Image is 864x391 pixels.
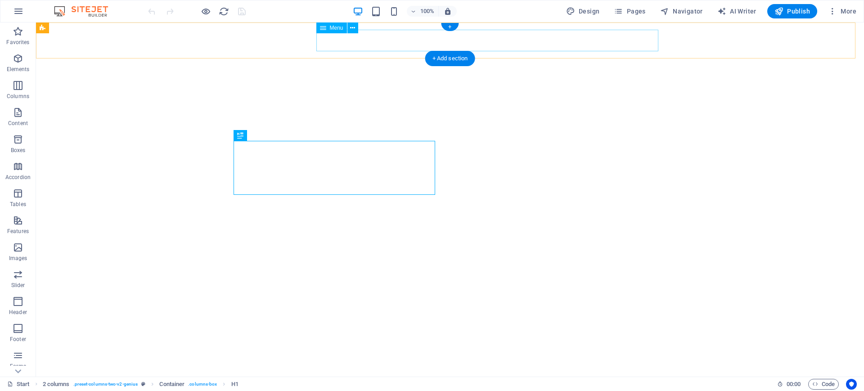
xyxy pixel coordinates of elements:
p: Footer [10,336,26,343]
div: + Add section [425,51,475,66]
span: Click to select. Double-click to edit [43,379,70,390]
span: More [828,7,856,16]
span: 00 00 [787,379,801,390]
span: Menu [330,25,343,31]
span: Click to select. Double-click to edit [159,379,184,390]
button: More [824,4,860,18]
p: Header [9,309,27,316]
button: Publish [767,4,817,18]
button: Click here to leave preview mode and continue editing [200,6,211,17]
h6: Session time [777,379,801,390]
span: . preset-columns-two-v2-genius [73,379,138,390]
span: : [793,381,794,387]
button: AI Writer [714,4,760,18]
button: Design [562,4,603,18]
p: Boxes [11,147,26,154]
p: Content [8,120,28,127]
img: Editor Logo [52,6,119,17]
button: Code [808,379,839,390]
p: Features [7,228,29,235]
p: Images [9,255,27,262]
span: AI Writer [717,7,756,16]
p: Favorites [6,39,29,46]
span: Publish [774,7,810,16]
span: Code [812,379,835,390]
span: Pages [614,7,645,16]
a: Click to cancel selection. Double-click to open Pages [7,379,30,390]
nav: breadcrumb [43,379,238,390]
button: 100% [407,6,439,17]
span: Design [566,7,600,16]
p: Tables [10,201,26,208]
p: Elements [7,66,30,73]
h6: 100% [420,6,435,17]
p: Forms [10,363,26,370]
i: On resize automatically adjust zoom level to fit chosen device. [444,7,452,15]
p: Slider [11,282,25,289]
span: Navigator [660,7,703,16]
button: Usercentrics [846,379,857,390]
button: Navigator [657,4,706,18]
i: This element is a customizable preset [141,382,145,387]
button: reload [218,6,229,17]
button: Pages [610,4,649,18]
span: Click to select. Double-click to edit [231,379,238,390]
div: Design (Ctrl+Alt+Y) [562,4,603,18]
div: + [441,23,459,31]
i: Reload page [219,6,229,17]
p: Columns [7,93,29,100]
span: . columns-box [188,379,217,390]
p: Accordion [5,174,31,181]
